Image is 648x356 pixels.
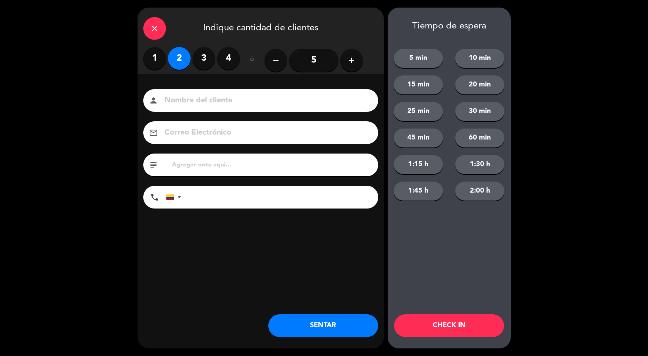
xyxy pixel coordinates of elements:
[193,47,215,70] label: 3
[240,47,265,74] div: ó
[149,128,158,137] i: email
[138,8,384,47] div: Indique cantidad de clientes
[150,193,159,202] i: phone
[149,160,158,169] i: subject
[394,182,443,201] button: 1:45 h
[143,47,166,70] label: 1
[394,129,443,147] button: 45 min
[394,314,504,337] button: CHECK IN
[455,102,504,121] button: 30 min
[217,47,240,70] label: 4
[394,75,443,94] button: 15 min
[168,47,191,70] label: 2
[455,129,504,147] button: 60 min
[150,24,159,33] i: close
[455,75,504,94] button: 20 min
[394,155,443,174] button: 1:15 h
[455,182,504,201] button: 2:00 h
[164,94,368,107] input: Nombre del cliente
[388,21,511,32] div: Tiempo de espera
[271,56,280,65] i: remove
[268,314,378,337] button: SENTAR
[347,56,356,65] i: add
[340,49,363,72] button: add
[149,96,158,105] i: person
[455,155,504,174] button: 1:30 h
[455,49,504,68] button: 10 min
[265,49,287,72] button: remove
[164,126,368,140] input: Correo Electrónico
[171,160,373,170] input: Agregar nota aquí...
[394,49,443,68] button: 5 min
[394,102,443,121] button: 25 min
[166,186,184,208] div: Colombia: +57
